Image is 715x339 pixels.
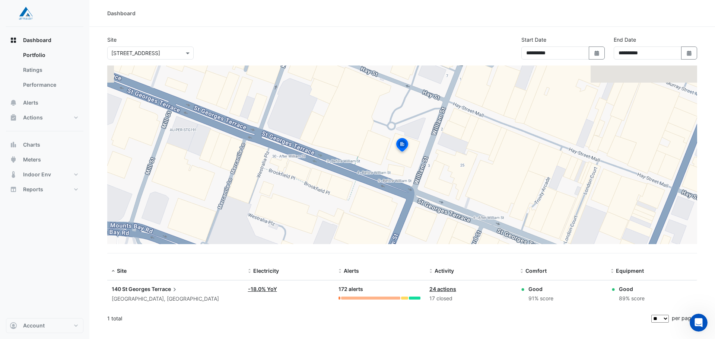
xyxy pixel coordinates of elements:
span: Comfort [525,268,547,274]
span: Activity [435,268,454,274]
a: Ratings [17,63,83,77]
button: Alerts [6,95,83,110]
button: Dashboard [6,33,83,48]
app-icon: Dashboard [10,36,17,44]
app-icon: Meters [10,156,17,163]
span: Dashboard [23,36,51,44]
a: Portfolio [17,48,83,63]
span: Alerts [344,268,359,274]
span: Terrace [152,285,178,293]
span: Actions [23,114,43,121]
span: Site [117,268,127,274]
button: Reports [6,182,83,197]
span: Alerts [23,99,38,106]
a: 24 actions [429,286,456,292]
img: Company Logo [9,6,42,21]
span: Indoor Env [23,171,51,178]
app-icon: Actions [10,114,17,121]
label: Start Date [521,36,546,44]
label: Site [107,36,117,44]
app-icon: Charts [10,141,17,148]
img: site-pin-selected.svg [394,137,410,155]
span: Reports [23,186,43,193]
button: Charts [6,137,83,152]
button: Account [6,318,83,333]
button: Actions [6,110,83,125]
label: End Date [614,36,636,44]
div: 89% score [619,294,645,303]
app-icon: Indoor Env [10,171,17,178]
a: Performance [17,77,83,92]
div: 1 total [107,309,650,328]
div: 17 closed [429,294,511,303]
div: Dashboard [6,48,83,95]
div: Good [528,285,553,293]
fa-icon: Select Date [594,50,600,56]
div: Good [619,285,645,293]
a: -18.0% YoY [248,286,277,292]
span: Electricity [253,268,279,274]
span: Meters [23,156,41,163]
div: 91% score [528,294,553,303]
fa-icon: Select Date [686,50,693,56]
span: Charts [23,141,40,148]
iframe: Intercom live chat [690,314,708,332]
app-icon: Alerts [10,99,17,106]
span: per page [672,315,694,321]
div: 172 alerts [339,285,420,294]
div: Dashboard [107,9,136,17]
span: Account [23,322,45,329]
div: [GEOGRAPHIC_DATA], [GEOGRAPHIC_DATA] [112,295,239,303]
button: Meters [6,152,83,167]
span: Equipment [616,268,644,274]
button: Indoor Env [6,167,83,182]
app-icon: Reports [10,186,17,193]
span: 140 St Georges [112,286,150,292]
